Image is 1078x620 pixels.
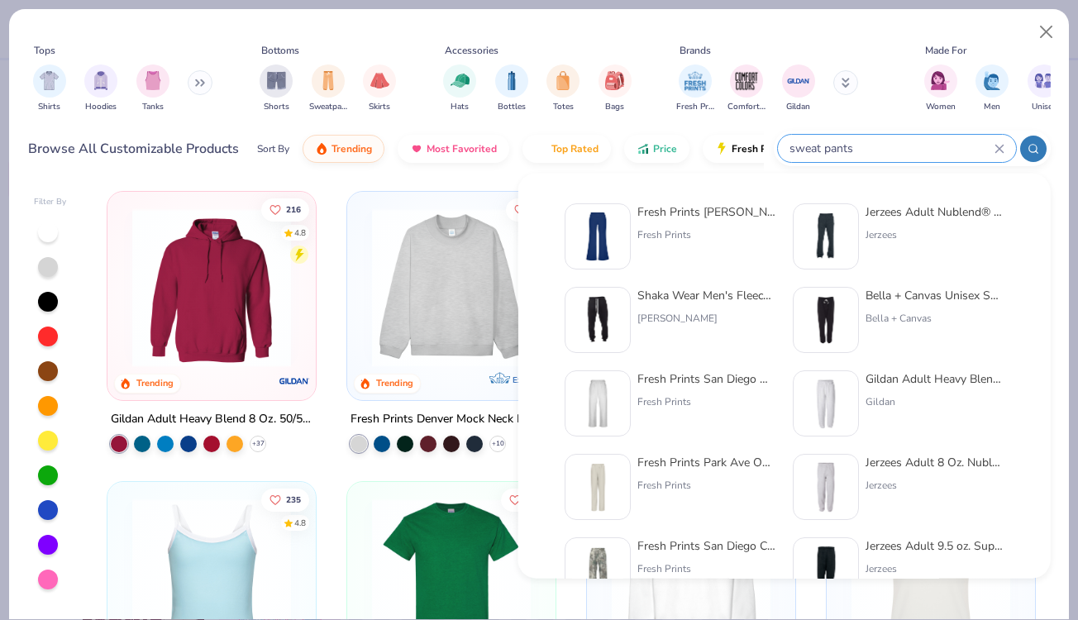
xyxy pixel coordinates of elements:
button: Top Rated [522,135,611,163]
button: filter button [33,64,66,113]
div: Sort By [257,141,289,156]
button: filter button [546,64,580,113]
div: [PERSON_NAME] [637,311,776,326]
button: filter button [599,64,632,113]
div: filter for Fresh Prints [676,64,714,113]
span: + 10 [492,439,504,449]
img: trending.gif [315,142,328,155]
button: Like [262,198,310,221]
span: 235 [287,495,302,503]
img: 918878be-eaab-4caf-b14e-1bca2b876c2f [800,545,851,596]
button: filter button [443,64,476,113]
button: Trending [303,135,384,163]
div: Brands [680,43,711,58]
button: filter button [727,64,766,113]
div: filter for Tanks [136,64,169,113]
div: filter for Gildan [782,64,815,113]
div: Accessories [445,43,498,58]
div: Fresh Prints [637,561,776,576]
img: Shirts Image [40,71,59,90]
img: Gildan Image [786,69,811,93]
img: Hats Image [451,71,470,90]
button: filter button [975,64,1009,113]
span: Unisex [1032,101,1057,113]
div: 4.8 [295,227,307,239]
div: filter for Sweatpants [309,64,347,113]
span: Gildan [786,101,810,113]
div: filter for Shirts [33,64,66,113]
div: Filter By [34,196,67,208]
img: f981a934-f33f-4490-a3ad-477cd5e6773b [572,211,623,262]
img: df5250ff-6f61-4206-a12c-24931b20f13c [572,378,623,429]
img: 251f3d14-611d-439c-8ba2-3e91d7b90f26 [572,294,623,346]
img: 260cb320-1c3e-46db-abd1-be4547060713 [800,211,851,262]
img: Fresh Prints Image [683,69,708,93]
div: Gildan Adult Heavy Blend 8 Oz. 50/50 Hooded Sweatshirt [111,409,312,430]
div: Bella + Canvas Unisex Sponge Fleece Long Scrunch Pants [866,287,1004,304]
div: Gildan [866,394,1004,409]
div: Fresh Prints [637,394,776,409]
div: filter for Totes [546,64,580,113]
button: filter button [84,64,117,113]
input: Try "T-Shirt" [788,139,995,158]
span: Sweatpants [309,101,347,113]
span: Exclusive [513,374,548,385]
button: Close [1031,17,1062,48]
span: Trending [332,142,372,155]
img: Hoodies Image [92,71,110,90]
div: Jerzees Adult Nublend® Open-Bottom Fleece Sweatpants [866,203,1004,221]
button: Fresh Prints Flash [703,135,894,163]
img: 0ed6d0be-3a42-4fd2-9b2a-c5ffc757fdcf [572,461,623,513]
div: filter for Comfort Colors [727,64,766,113]
button: filter button [782,64,815,113]
img: TopRated.gif [535,142,548,155]
div: Jerzees [866,227,1004,242]
span: 216 [287,205,302,213]
div: Fresh Prints [637,227,776,242]
img: f6e8d56a-a8b8-4cdd-9c3e-36db9c6e4416 [800,294,851,346]
span: + 37 [252,439,265,449]
button: Like [506,198,549,221]
div: filter for Unisex [1028,64,1061,113]
span: Shorts [264,101,289,113]
img: 01756b78-01f6-4cc6-8d8a-3c30c1a0c8ac [124,208,299,367]
button: Like [262,488,310,511]
div: Shaka Wear Men's Fleece Jogger Pants [637,287,776,304]
span: Shirts [38,101,60,113]
div: Jerzees Adult 8 Oz. Nublend Fleece Sweatpants [866,454,1004,471]
img: Sweatpants Image [319,71,337,90]
div: filter for Hoodies [84,64,117,113]
img: Bags Image [605,71,623,90]
div: filter for Skirts [363,64,396,113]
img: most_fav.gif [410,142,423,155]
span: Top Rated [551,142,599,155]
div: filter for Hats [443,64,476,113]
img: Totes Image [554,71,572,90]
span: Skirts [369,101,390,113]
img: Gildan logo [278,365,311,398]
img: Men Image [983,71,1001,90]
img: f02e4b88-0b20-4b85-9247-e46aadf68cfa [572,545,623,596]
span: Hats [451,101,469,113]
span: Comfort Colors [727,101,766,113]
img: Skirts Image [370,71,389,90]
div: filter for Bags [599,64,632,113]
div: Fresh Prints Park Ave Open Sweatpants [637,454,776,471]
span: Fresh Prints [676,101,714,113]
div: Jerzees [866,561,1004,576]
img: Shorts Image [267,71,286,90]
div: Fresh Prints [637,478,776,493]
span: Fresh Prints Flash [732,142,817,155]
div: filter for Bottles [495,64,528,113]
button: filter button [676,64,714,113]
div: 4.8 [295,517,307,529]
span: Tanks [142,101,164,113]
img: Unisex Image [1034,71,1053,90]
div: filter for Men [975,64,1009,113]
span: Men [984,101,1000,113]
div: Fresh Prints Denver Mock Neck Heavyweight Sweatshirt [351,409,552,430]
div: Bottoms [261,43,299,58]
div: Fresh Prints [PERSON_NAME]-over Flared Pants [637,203,776,221]
div: Browse All Customizable Products [28,139,239,159]
button: filter button [1028,64,1061,113]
